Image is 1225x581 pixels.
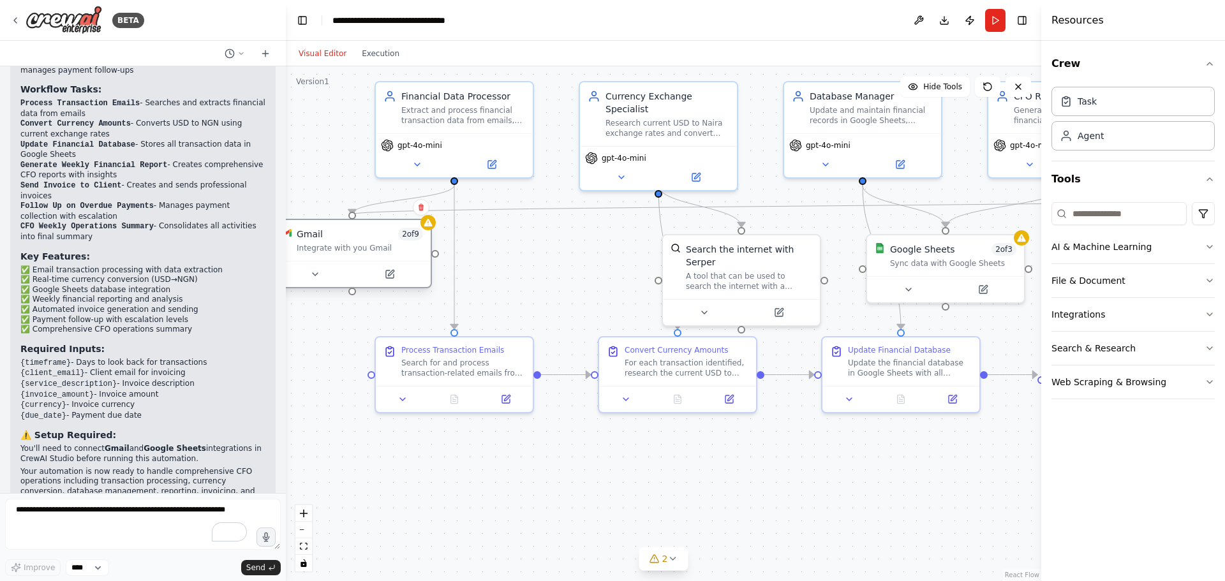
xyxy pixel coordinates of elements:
code: Process Transaction Emails [20,99,140,108]
g: Edge from d75c5deb-6dc1-459a-b19a-7b3eac74b3b3 to 46011455-515a-43b2-80dc-7eada093c0c7 [541,369,591,381]
button: File & Document [1051,264,1215,297]
div: Financial Data ProcessorExtract and process financial transaction data from emails, including amo... [375,81,534,179]
textarea: To enrich screen reader interactions, please activate Accessibility in Grammarly extension settings [5,499,281,550]
span: gpt-4o-mini [602,153,646,163]
strong: Key Features: [20,251,90,261]
code: {invoice_amount} [20,390,94,399]
div: Financial Data Processor [401,90,525,103]
button: Hide right sidebar [1013,11,1031,29]
div: Research current USD to Naira exchange rates and convert financial amounts accurately. Provide re... [605,118,729,138]
li: - Days to look back for transactions [20,358,265,369]
button: Start a new chat [255,46,276,61]
button: toggle interactivity [295,555,312,571]
button: Open in side panel [456,157,528,172]
button: Click to speak your automation idea [256,527,276,547]
p: Your automation is now ready to handle comprehensive CFO operations including transaction process... [20,467,265,506]
button: Open in side panel [660,170,732,185]
strong: Gmail [105,444,130,453]
div: Update and maintain financial records in Google Sheets, ensuring data integrity and proper organi... [810,105,933,126]
li: - Manages payment collection with escalation [20,201,265,221]
span: Send [246,563,265,573]
code: CFO Weekly Operations Summary [20,222,154,231]
button: zoom out [295,522,312,538]
button: Delete node [413,199,429,216]
li: ✅ Google Sheets database integration [20,285,265,295]
li: - Invoice currency [20,400,265,411]
strong: ⚠️ Setup Required: [20,430,116,440]
button: Open in side panel [743,305,815,320]
button: No output available [427,392,482,407]
div: Database Manager [810,90,933,103]
g: Edge from 46011455-515a-43b2-80dc-7eada093c0c7 to 2a4b5f88-d688-4226-9b23-219895d1ab2d [764,369,814,381]
span: Number of enabled actions [991,243,1016,256]
li: - Stores all transaction data in Google Sheets [20,140,265,160]
strong: Workflow Tasks: [20,84,101,94]
strong: Google Sheets [144,444,206,453]
li: - Client email for invoicing [20,368,265,379]
li: - Creates comprehensive CFO reports with insights [20,160,265,180]
li: ✅ Weekly financial reporting and analysis [20,295,265,305]
button: Switch to previous chat [219,46,250,61]
button: Tools [1051,161,1215,197]
button: No output available [651,392,705,407]
g: Edge from 71483b43-c1f2-48f7-81e9-5f5d29cd5898 to edca4b3e-da2e-4c0a-8de3-8366e38e6be1 [652,185,748,227]
strong: Required Inputs: [20,344,105,354]
button: fit view [295,538,312,555]
button: Open in side panel [484,392,528,407]
button: AI & Machine Learning [1051,230,1215,263]
li: ✅ Email transaction processing with data extraction [20,265,265,276]
div: Convert Currency Amounts [625,345,729,355]
g: Edge from 71483b43-c1f2-48f7-81e9-5f5d29cd5898 to 46011455-515a-43b2-80dc-7eada093c0c7 [652,185,684,329]
button: Open in side panel [707,392,751,407]
span: gpt-4o-mini [397,140,442,151]
code: Convert Currency Amounts [20,119,131,128]
button: 2 [639,547,688,571]
div: Database ManagerUpdate and maintain financial records in Google Sheets, ensuring data integrity a... [783,81,942,179]
li: ✅ Real-time currency conversion (USD→NGN) [20,275,265,285]
li: - Invoice amount [20,390,265,401]
img: Google Sheets [875,243,885,253]
g: Edge from 2dfbe39f-0e99-49a1-93e4-c01056c6a75c to 2a4b5f88-d688-4226-9b23-219895d1ab2d [856,185,907,329]
code: {client_email} [20,369,85,378]
div: A tool that can be used to search the internet with a search_query. Supports different search typ... [686,271,812,291]
button: Search & Research [1051,332,1215,365]
span: gpt-4o-mini [806,140,850,151]
code: Send Invoice to Client [20,181,121,190]
button: Visual Editor [291,46,354,61]
code: {service_description} [20,379,117,388]
g: Edge from a26a593b-ef33-4940-8cb6-38c583223265 to 781fa26e-0737-46e3-aa4a-de3e51e40279 [939,185,1073,227]
button: Send [241,560,281,575]
div: BETA [112,13,144,28]
code: Generate Weekly Financial Report [20,161,167,170]
div: Search for and process transaction-related emails from the past {timeframe} days. Extract key fin... [401,358,525,378]
div: Sync data with Google Sheets [890,258,1016,268]
button: zoom in [295,505,312,522]
button: Improve [5,559,61,576]
a: React Flow attribution [1005,571,1039,578]
div: Crew [1051,82,1215,161]
button: Integrations [1051,298,1215,331]
div: Version 1 [296,77,329,87]
div: Update Financial DatabaseUpdate the financial database in Google Sheets with all processed transa... [821,336,981,413]
g: Edge from f1e7084d-9e8c-4b22-b9bc-c04e54ebf936 to dbe954a6-316c-4328-b2ac-3fa951fde818 [346,185,461,214]
button: Open in side panel [864,157,936,172]
li: - Invoice description [20,379,265,390]
li: - Searches and extracts financial data from emails [20,98,265,119]
span: Improve [24,563,55,573]
div: Search the internet with Serper [686,243,812,268]
div: Currency Exchange SpecialistResearch current USD to Naira exchange rates and convert financial am... [579,81,738,191]
div: Google SheetsGoogle Sheets2of3Sync data with Google Sheets [866,234,1025,304]
g: Edge from f1e7084d-9e8c-4b22-b9bc-c04e54ebf936 to d75c5deb-6dc1-459a-b19a-7b3eac74b3b3 [448,185,461,329]
code: Update Financial Database [20,140,135,149]
div: Process Transaction EmailsSearch for and process transaction-related emails from the past {timefr... [375,336,534,413]
div: Gmail [297,228,323,240]
div: Update Financial Database [848,345,951,355]
div: Generate comprehensive financial reports including daily summaries, weekly analyses, and forecast... [1014,105,1138,126]
g: Edge from 2a4b5f88-d688-4226-9b23-219895d1ab2d to 610e5132-e50a-4b47-8aed-b67f5b4af4ff [988,369,1037,381]
li: - Converts USD to NGN using current exchange rates [20,119,265,139]
div: Currency Exchange Specialist [605,90,729,115]
div: GmailGmail2of9Integrate with you Gmail [272,221,432,291]
code: {timeframe} [20,358,71,367]
div: Tools [1051,197,1215,409]
li: ✅ Automated invoice generation and sending [20,305,265,315]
